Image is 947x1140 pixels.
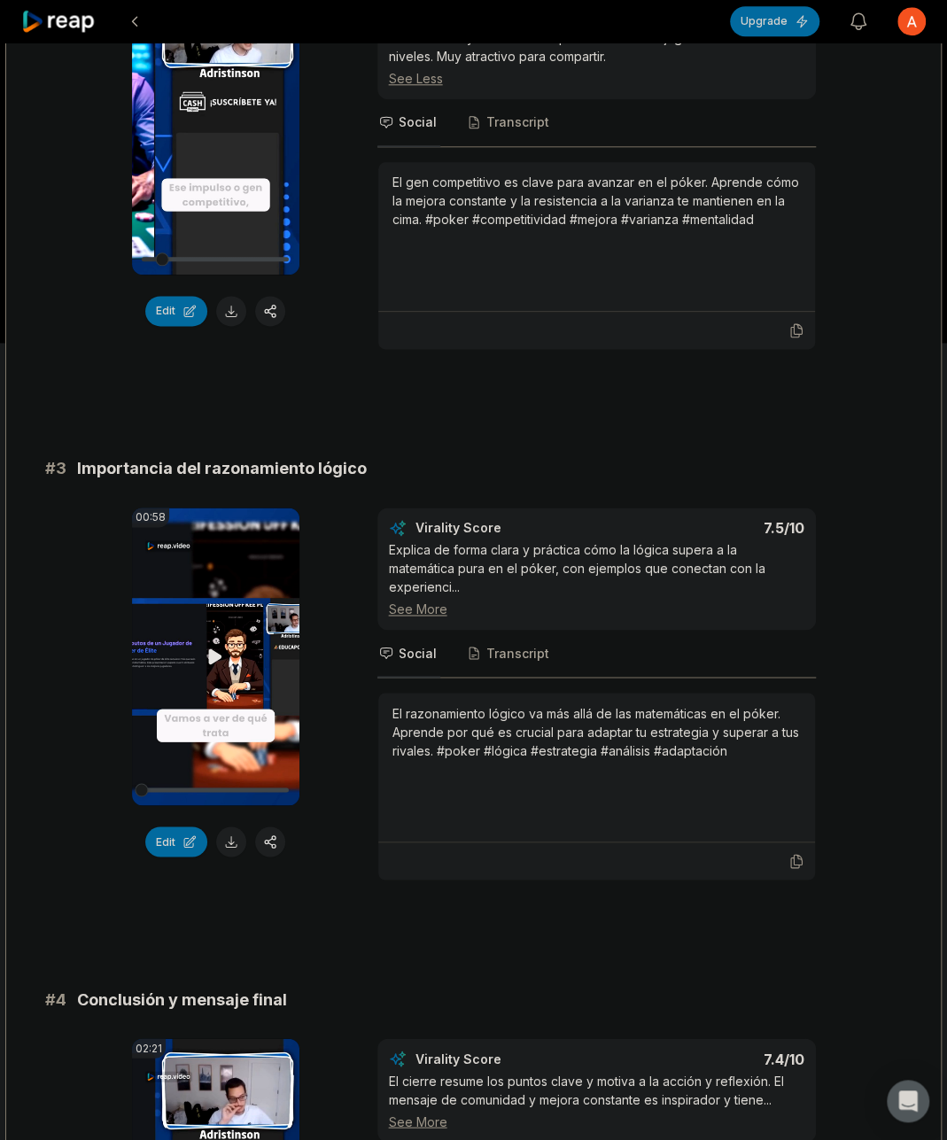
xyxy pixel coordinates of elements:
[77,456,367,481] span: Importancia del razonamiento lógico
[389,1112,804,1130] div: See More
[415,1050,606,1067] div: Virality Score
[399,644,437,662] span: Social
[132,508,299,805] video: Your browser does not support mp4 format.
[486,644,549,662] span: Transcript
[389,540,804,618] div: Explica de forma clara y práctica cómo la lógica supera a la matemática pura en el póker, con eje...
[145,826,207,857] button: Edit
[887,1080,929,1122] div: Open Intercom Messenger
[77,987,287,1012] span: Conclusión y mensaje final
[377,99,816,147] nav: Tabs
[486,113,549,131] span: Transcript
[45,456,66,481] span: # 3
[389,1071,804,1130] div: El cierre resume los puntos clave y motiva a la acción y reflexión. El mensaje de comunidad y mej...
[389,600,804,618] div: See More
[145,296,207,326] button: Edit
[45,987,66,1012] span: # 4
[392,173,801,229] div: El gen competitivo es clave para avanzar en el póker. Aprende cómo la mejora constante y la resis...
[614,1050,804,1067] div: 7.4 /10
[392,703,801,759] div: El razonamiento lógico va más allá de las matemáticas en el póker. Aprende por qué es crucial par...
[399,113,437,131] span: Social
[730,6,819,36] button: Upgrade
[389,69,804,88] div: See Less
[389,10,804,88] div: Aborda la importancia de la competitividad y la resiliencia, temas emocionales y motivadores que ...
[614,519,804,537] div: 7.5 /10
[415,519,606,537] div: Virality Score
[377,630,816,678] nav: Tabs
